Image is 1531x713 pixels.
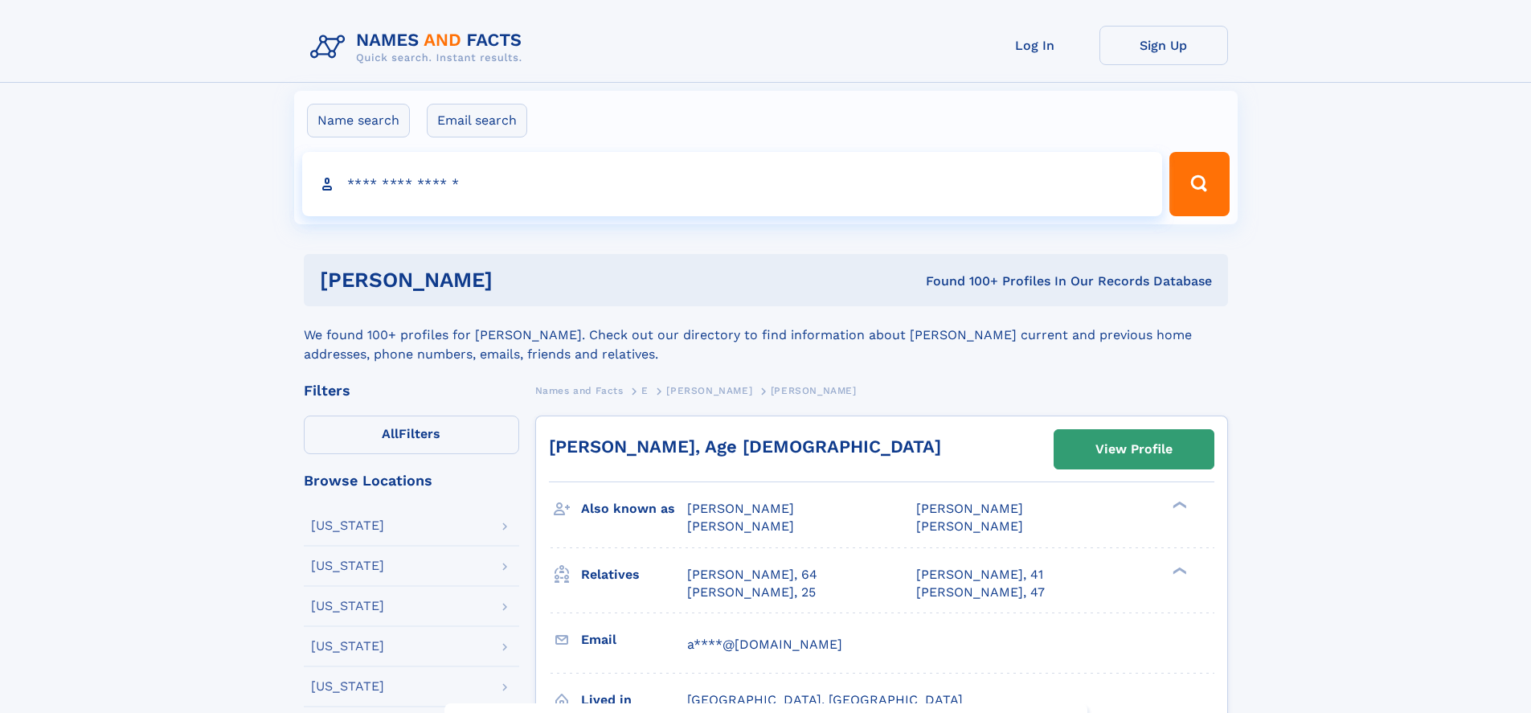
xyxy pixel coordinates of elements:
[304,26,535,69] img: Logo Names and Facts
[1054,430,1214,469] a: View Profile
[311,559,384,572] div: [US_STATE]
[311,600,384,613] div: [US_STATE]
[304,416,519,454] label: Filters
[709,272,1212,290] div: Found 100+ Profiles In Our Records Database
[549,436,941,457] a: [PERSON_NAME], Age [DEMOGRAPHIC_DATA]
[916,501,1023,516] span: [PERSON_NAME]
[687,501,794,516] span: [PERSON_NAME]
[320,270,710,290] h1: [PERSON_NAME]
[687,692,963,707] span: [GEOGRAPHIC_DATA], [GEOGRAPHIC_DATA]
[1169,152,1229,216] button: Search Button
[916,584,1045,601] a: [PERSON_NAME], 47
[427,104,527,137] label: Email search
[687,584,816,601] a: [PERSON_NAME], 25
[581,495,687,522] h3: Also known as
[302,152,1163,216] input: search input
[971,26,1099,65] a: Log In
[687,566,817,584] a: [PERSON_NAME], 64
[311,680,384,693] div: [US_STATE]
[304,306,1228,364] div: We found 100+ profiles for [PERSON_NAME]. Check out our directory to find information about [PERS...
[304,383,519,398] div: Filters
[311,640,384,653] div: [US_STATE]
[666,385,752,396] span: [PERSON_NAME]
[687,518,794,534] span: [PERSON_NAME]
[382,426,399,441] span: All
[581,626,687,654] h3: Email
[771,385,857,396] span: [PERSON_NAME]
[307,104,410,137] label: Name search
[666,380,752,400] a: [PERSON_NAME]
[311,519,384,532] div: [US_STATE]
[581,561,687,588] h3: Relatives
[304,473,519,488] div: Browse Locations
[1095,431,1173,468] div: View Profile
[1169,500,1188,510] div: ❯
[916,566,1043,584] a: [PERSON_NAME], 41
[916,518,1023,534] span: [PERSON_NAME]
[1169,565,1188,576] div: ❯
[641,385,649,396] span: E
[1099,26,1228,65] a: Sign Up
[641,380,649,400] a: E
[535,380,624,400] a: Names and Facts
